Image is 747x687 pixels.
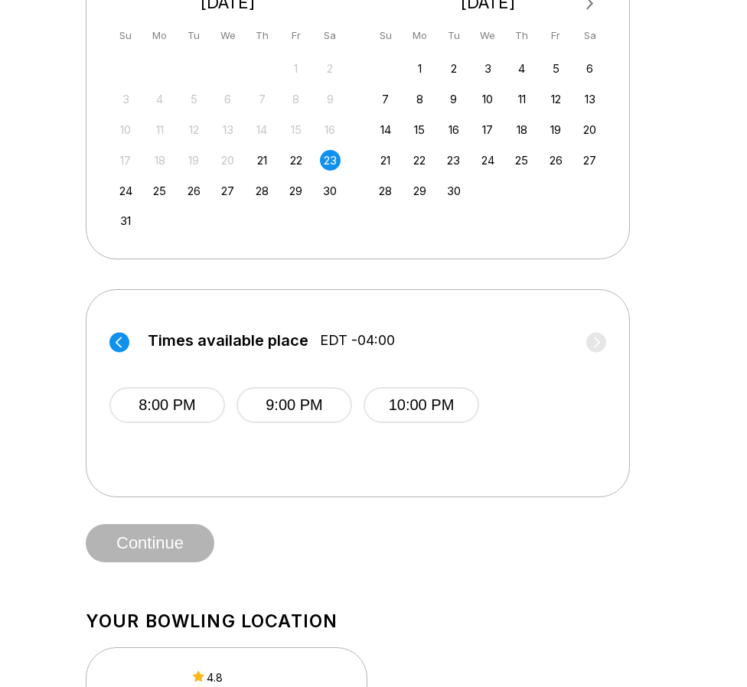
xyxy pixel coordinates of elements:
div: Not available Thursday, August 7th, 2025 [252,89,272,109]
div: Choose Friday, September 19th, 2025 [546,119,566,140]
div: Choose Friday, September 5th, 2025 [546,58,566,79]
button: 10:00 PM [364,387,479,423]
div: Fr [546,25,566,46]
div: Not available Friday, August 15th, 2025 [285,119,306,140]
div: We [217,25,238,46]
div: Tu [443,25,464,46]
div: Not available Friday, August 1st, 2025 [285,58,306,79]
div: 4.8 [193,671,347,684]
div: Not available Monday, August 11th, 2025 [149,119,170,140]
div: Not available Tuesday, August 19th, 2025 [184,150,204,171]
div: Choose Sunday, September 21st, 2025 [375,150,396,171]
div: month 2025-09 [373,57,603,201]
div: Choose Tuesday, September 2nd, 2025 [443,58,464,79]
div: month 2025-08 [113,57,343,232]
div: We [478,25,498,46]
div: Th [511,25,532,46]
div: Not available Monday, August 4th, 2025 [149,89,170,109]
div: Choose Friday, September 12th, 2025 [546,89,566,109]
div: Choose Saturday, September 20th, 2025 [579,119,600,140]
div: Choose Monday, September 15th, 2025 [409,119,430,140]
div: Choose Saturday, August 30th, 2025 [320,181,341,201]
div: Fr [285,25,306,46]
div: Choose Tuesday, September 23rd, 2025 [443,150,464,171]
span: Times available place [148,332,308,349]
div: Choose Monday, September 8th, 2025 [409,89,430,109]
div: Not available Friday, August 8th, 2025 [285,89,306,109]
div: Choose Saturday, August 23rd, 2025 [320,150,341,171]
div: Choose Monday, September 22nd, 2025 [409,150,430,171]
h1: Your bowling location [86,610,661,632]
div: Choose Wednesday, August 27th, 2025 [217,181,238,201]
div: Not available Sunday, August 10th, 2025 [116,119,136,140]
div: Choose Monday, August 25th, 2025 [149,181,170,201]
div: Not available Tuesday, August 5th, 2025 [184,89,204,109]
div: Choose Wednesday, September 24th, 2025 [478,150,498,171]
div: Choose Tuesday, September 9th, 2025 [443,89,464,109]
div: Mo [149,25,170,46]
div: Not available Wednesday, August 6th, 2025 [217,89,238,109]
div: Choose Thursday, September 25th, 2025 [511,150,532,171]
div: Choose Saturday, September 27th, 2025 [579,150,600,171]
div: Choose Tuesday, September 30th, 2025 [443,181,464,201]
div: Not available Wednesday, August 13th, 2025 [217,119,238,140]
div: Choose Wednesday, September 10th, 2025 [478,89,498,109]
div: Choose Friday, August 22nd, 2025 [285,150,306,171]
div: Choose Wednesday, September 17th, 2025 [478,119,498,140]
div: Choose Thursday, September 11th, 2025 [511,89,532,109]
button: 8:00 PM [109,387,225,423]
div: Not available Monday, August 18th, 2025 [149,150,170,171]
div: Choose Monday, September 1st, 2025 [409,58,430,79]
div: Choose Sunday, August 24th, 2025 [116,181,136,201]
div: Not available Sunday, August 3rd, 2025 [116,89,136,109]
div: Su [116,25,136,46]
div: Choose Tuesday, September 16th, 2025 [443,119,464,140]
div: Choose Monday, September 29th, 2025 [409,181,430,201]
div: Tu [184,25,204,46]
button: 9:00 PM [236,387,352,423]
div: Choose Thursday, September 18th, 2025 [511,119,532,140]
div: Sa [320,25,341,46]
div: Choose Thursday, August 28th, 2025 [252,181,272,201]
div: Sa [579,25,600,46]
div: Not available Tuesday, August 12th, 2025 [184,119,204,140]
div: Mo [409,25,430,46]
div: Choose Sunday, September 7th, 2025 [375,89,396,109]
div: Th [252,25,272,46]
div: Choose Thursday, September 4th, 2025 [511,58,532,79]
div: Choose Sunday, August 31st, 2025 [116,210,136,231]
div: Choose Saturday, September 13th, 2025 [579,89,600,109]
div: Choose Friday, August 29th, 2025 [285,181,306,201]
div: Not available Saturday, August 9th, 2025 [320,89,341,109]
div: Su [375,25,396,46]
div: Not available Saturday, August 2nd, 2025 [320,58,341,79]
div: Choose Wednesday, September 3rd, 2025 [478,58,498,79]
span: EDT -04:00 [320,332,395,349]
div: Not available Thursday, August 14th, 2025 [252,119,272,140]
div: Not available Saturday, August 16th, 2025 [320,119,341,140]
div: Choose Saturday, September 6th, 2025 [579,58,600,79]
div: Choose Tuesday, August 26th, 2025 [184,181,204,201]
div: Not available Sunday, August 17th, 2025 [116,150,136,171]
div: Choose Friday, September 26th, 2025 [546,150,566,171]
div: Choose Thursday, August 21st, 2025 [252,150,272,171]
div: Choose Sunday, September 28th, 2025 [375,181,396,201]
div: Choose Sunday, September 14th, 2025 [375,119,396,140]
div: Not available Wednesday, August 20th, 2025 [217,150,238,171]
